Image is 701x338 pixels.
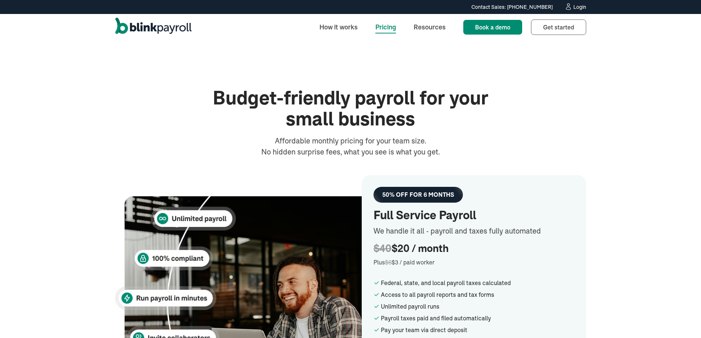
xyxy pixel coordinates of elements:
div: Federal, state, and local payroll taxes calculated [381,278,574,287]
div: Login [573,4,586,10]
div: 50% OFF FOR 6 MONTHS [382,191,454,198]
div: $20 / month [373,242,574,255]
div: Unlimited payroll runs [381,302,574,311]
span: $6 [385,259,392,266]
a: Resources [408,19,452,35]
h1: Budget-friendly payroll for your small business [203,88,498,129]
div: Affordable monthly pricing for your team size. No hidden surprise fees, what you see is what you ... [259,135,442,157]
a: Login [564,3,586,11]
a: Book a demo [463,20,522,35]
span: Book a demo [475,24,510,31]
a: Pricing [369,19,402,35]
div: Plus $3 / paid worker [373,258,574,267]
span: $40 [373,243,392,254]
span: Get started [543,24,574,31]
a: Get started [531,19,586,35]
div: Pay your team via direct deposit [381,325,574,334]
div: Payroll taxes paid and filed automatically [381,314,574,323]
a: home [115,18,192,37]
h2: Full Service Payroll [373,209,574,223]
div: Access to all payroll reports and tax forms [381,290,574,299]
div: Contact Sales: [PHONE_NUMBER] [471,3,553,11]
div: We handle it all - payroll and taxes fully automated [373,225,574,236]
a: How it works [314,19,364,35]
